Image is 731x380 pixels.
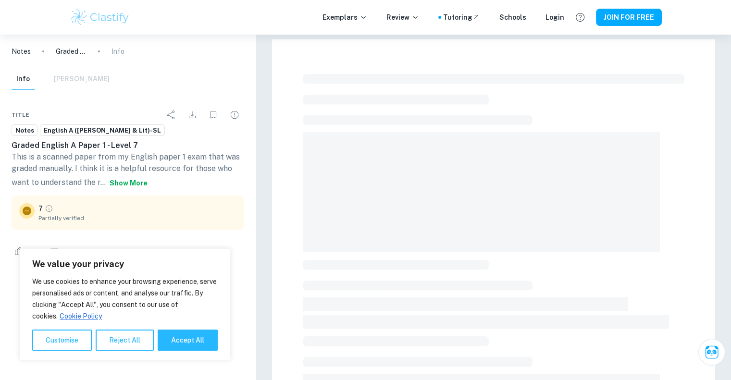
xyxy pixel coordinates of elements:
[225,105,244,124] div: Report issue
[32,258,218,270] p: We value your privacy
[499,12,526,23] a: Schools
[12,244,44,259] div: Like
[12,276,244,283] span: Example of past student work. For reference on structure and expectations only. Do not copy.
[96,330,154,351] button: Reject All
[12,110,29,119] span: Title
[32,330,92,351] button: Customise
[46,244,76,259] div: Dislike
[322,12,367,23] p: Exemplars
[12,46,31,57] a: Notes
[12,126,37,135] span: Notes
[106,174,151,192] button: Show more
[57,247,76,257] span: 49
[38,203,43,214] p: 7
[32,276,218,322] p: We use cookies to enhance your browsing experience, serve personalised ads or content, and analys...
[40,126,164,135] span: English A ([PERSON_NAME] & Lit)-SL
[56,46,87,57] p: Graded English A Paper 1 - Level 7
[545,12,564,23] a: Login
[22,247,44,257] span: 414
[158,330,218,351] button: Accept All
[183,105,202,124] div: Download
[40,124,165,136] a: English A ([PERSON_NAME] & Lit)-SL
[38,214,236,222] span: Partially verified
[12,124,38,136] a: Notes
[161,105,181,124] div: Share
[59,312,102,320] a: Cookie Policy
[386,12,419,23] p: Review
[112,46,124,57] p: Info
[698,339,725,366] button: Ask Clai
[443,12,480,23] a: Tutoring
[70,8,131,27] img: Clastify logo
[12,140,244,151] h6: Graded English A Paper 1 - Level 7
[204,105,223,124] div: Bookmark
[572,9,588,25] button: Help and Feedback
[45,204,53,213] a: Grade partially verified
[12,151,244,192] p: This is a scanned paper from my English paper 1 exam that was graded manually. I think it is a he...
[19,248,231,361] div: We value your privacy
[12,69,35,90] button: Info
[596,9,662,26] button: JOIN FOR FREE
